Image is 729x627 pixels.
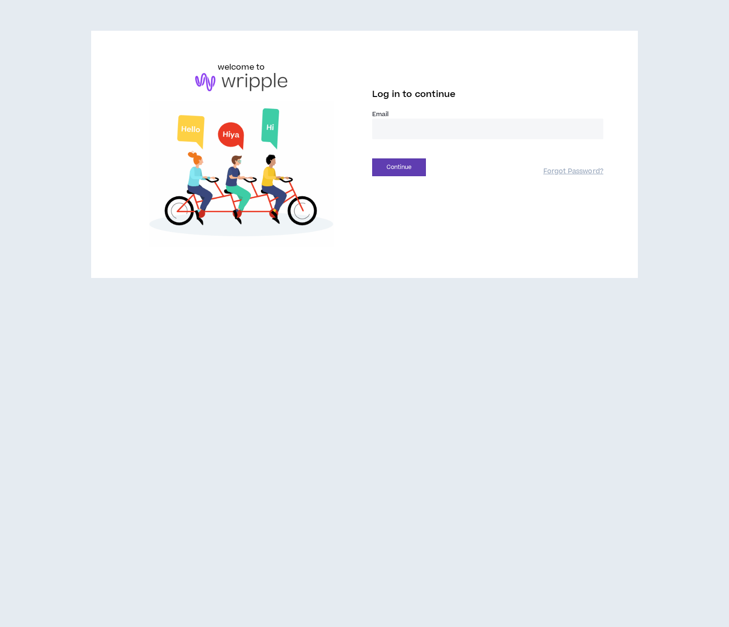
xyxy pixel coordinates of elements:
span: Log in to continue [372,88,456,100]
img: Welcome to Wripple [126,101,357,248]
button: Continue [372,158,426,176]
label: Email [372,110,603,119]
img: logo-brand.png [195,73,287,91]
a: Forgot Password? [543,167,603,176]
h6: welcome to [218,61,265,73]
